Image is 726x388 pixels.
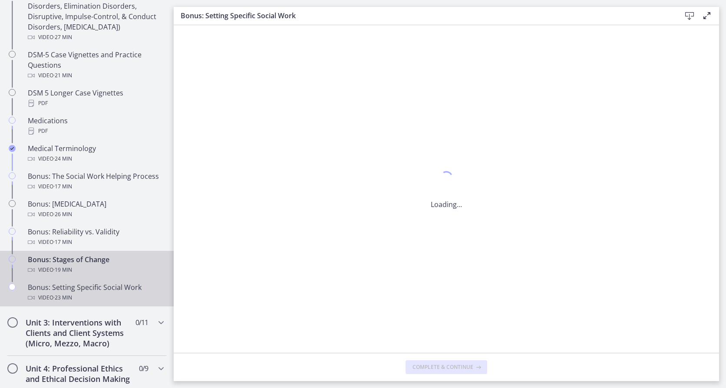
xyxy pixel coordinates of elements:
div: Medications [28,115,163,136]
div: Video [28,154,163,164]
div: Video [28,181,163,192]
div: Video [28,32,163,43]
div: 1 [431,169,462,189]
div: Video [28,265,163,275]
div: PDF [28,126,163,136]
span: · 21 min [53,70,72,81]
i: Completed [9,145,16,152]
h3: Bonus: Setting Specific Social Work [181,10,667,21]
span: Complete & continue [412,364,473,371]
div: DSM 5 Longer Case Vignettes [28,88,163,109]
span: 0 / 9 [139,363,148,374]
span: · 17 min [53,237,72,247]
div: DSM-5 Case Vignettes and Practice Questions [28,49,163,81]
span: 0 / 11 [135,317,148,328]
div: Video [28,293,163,303]
button: Complete & continue [406,360,487,374]
span: · 27 min [53,32,72,43]
span: · 24 min [53,154,72,164]
p: Loading... [431,199,462,210]
div: Bonus: Reliability vs. Validity [28,227,163,247]
span: · 19 min [53,265,72,275]
div: Medical Terminology [28,143,163,164]
div: Video [28,237,163,247]
div: Bonus: Stages of Change [28,254,163,275]
span: · 26 min [53,209,72,220]
div: Bonus: Setting Specific Social Work [28,282,163,303]
div: Video [28,70,163,81]
div: Video [28,209,163,220]
span: · 17 min [53,181,72,192]
div: Bonus: [MEDICAL_DATA] [28,199,163,220]
div: PDF [28,98,163,109]
h2: Unit 4: Professional Ethics and Ethical Decision Making [26,363,132,384]
h2: Unit 3: Interventions with Clients and Client Systems (Micro, Mezzo, Macro) [26,317,132,349]
div: Bonus: The Social Work Helping Process [28,171,163,192]
span: · 23 min [53,293,72,303]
